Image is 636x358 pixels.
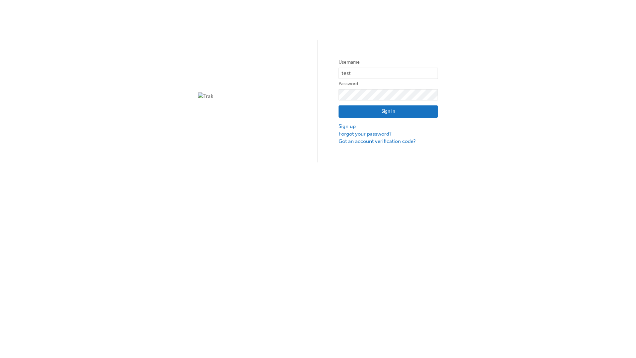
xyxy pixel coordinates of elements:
[339,58,438,66] label: Username
[339,138,438,145] a: Got an account verification code?
[339,68,438,79] input: Username
[339,123,438,130] a: Sign up
[339,105,438,118] button: Sign In
[339,130,438,138] a: Forgot your password?
[198,92,297,100] img: Trak
[339,80,438,88] label: Password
